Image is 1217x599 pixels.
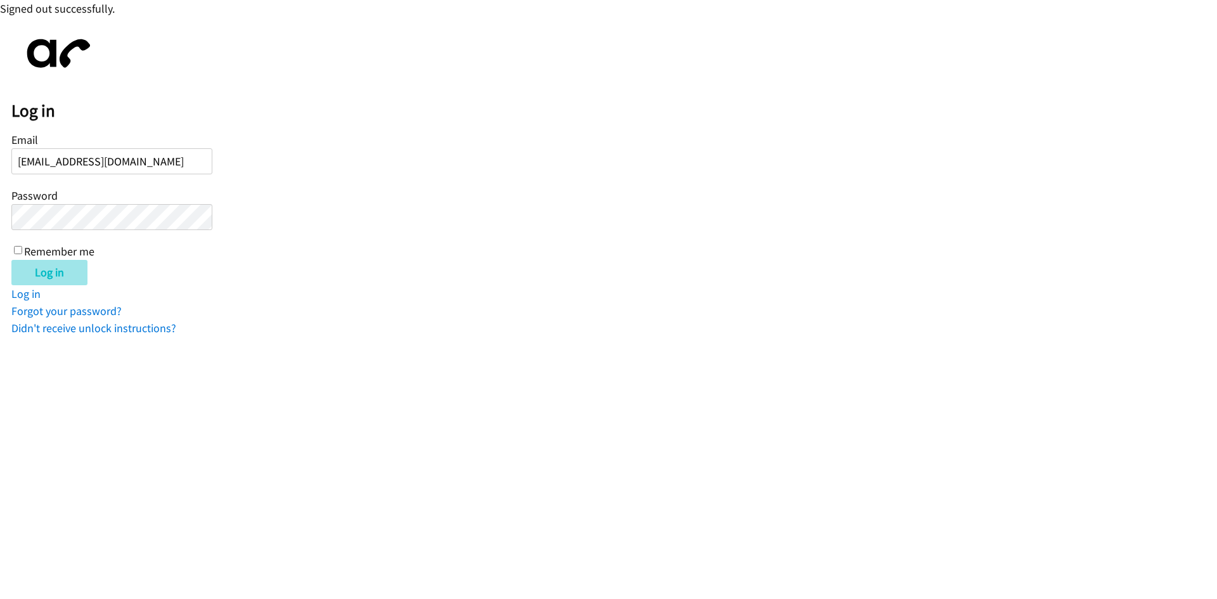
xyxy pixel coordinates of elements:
input: Log in [11,260,87,285]
label: Password [11,188,58,203]
a: Didn't receive unlock instructions? [11,321,176,335]
img: aphone-8a226864a2ddd6a5e75d1ebefc011f4aa8f32683c2d82f3fb0802fe031f96514.svg [11,29,100,79]
h2: Log in [11,100,1217,122]
a: Forgot your password? [11,304,122,318]
label: Remember me [24,244,94,259]
a: Log in [11,287,41,301]
label: Email [11,132,38,147]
